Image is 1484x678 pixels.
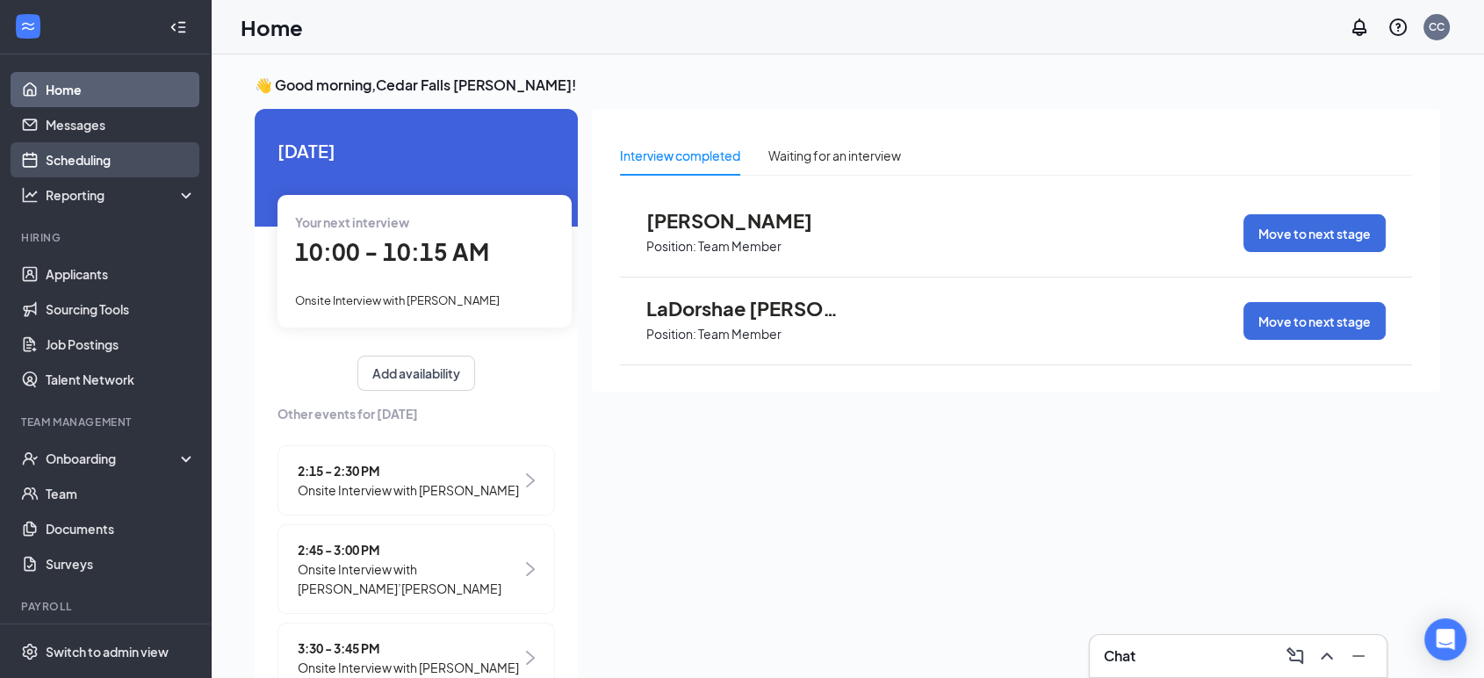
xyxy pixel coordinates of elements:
svg: Analysis [21,186,39,204]
button: Add availability [357,356,475,391]
svg: QuestionInfo [1387,17,1408,38]
span: Your next interview [295,214,409,230]
p: Team Member [698,238,782,255]
p: Team Member [698,326,782,343]
a: Team [46,476,196,511]
span: LaDorshae [PERSON_NAME] [646,297,839,320]
a: Surveys [46,546,196,581]
svg: ComposeMessage [1285,646,1306,667]
a: Documents [46,511,196,546]
p: Position: [646,238,696,255]
span: Onsite Interview with [PERSON_NAME] [298,658,519,677]
svg: ChevronUp [1316,646,1337,667]
a: Talent Network [46,362,196,397]
div: Waiting for an interview [768,146,901,165]
div: Hiring [21,230,192,245]
span: [DATE] [277,137,555,164]
button: Move to next stage [1243,214,1386,252]
button: Move to next stage [1243,302,1386,340]
a: Job Postings [46,327,196,362]
button: Minimize [1344,642,1372,670]
span: 10:00 - 10:15 AM [295,237,489,266]
svg: UserCheck [21,450,39,467]
span: Other events for [DATE] [277,404,555,423]
h3: 👋 Good morning, Cedar Falls [PERSON_NAME] ! [255,76,1440,95]
div: Open Intercom Messenger [1424,618,1466,660]
div: Reporting [46,186,197,204]
a: Home [46,72,196,107]
span: Onsite Interview with [PERSON_NAME] [298,480,519,500]
div: Team Management [21,415,192,429]
svg: WorkstreamLogo [19,18,37,35]
button: ComposeMessage [1281,642,1309,670]
div: Switch to admin view [46,643,169,660]
svg: Notifications [1349,17,1370,38]
svg: Collapse [169,18,187,36]
svg: Settings [21,643,39,660]
div: CC [1429,19,1444,34]
span: Onsite Interview with [PERSON_NAME] [295,293,500,307]
div: Payroll [21,599,192,614]
div: Interview completed [620,146,740,165]
button: ChevronUp [1313,642,1341,670]
a: Scheduling [46,142,196,177]
div: Onboarding [46,450,181,467]
span: 3:30 - 3:45 PM [298,638,519,658]
h3: Chat [1104,646,1135,666]
a: Messages [46,107,196,142]
p: Position: [646,326,696,343]
a: Applicants [46,256,196,292]
span: 2:15 - 2:30 PM [298,461,519,480]
a: Sourcing Tools [46,292,196,327]
svg: Minimize [1348,646,1369,667]
h1: Home [241,12,303,42]
span: [PERSON_NAME] [646,209,839,232]
span: Onsite Interview with [PERSON_NAME]’[PERSON_NAME] [298,559,522,598]
span: 2:45 - 3:00 PM [298,540,522,559]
